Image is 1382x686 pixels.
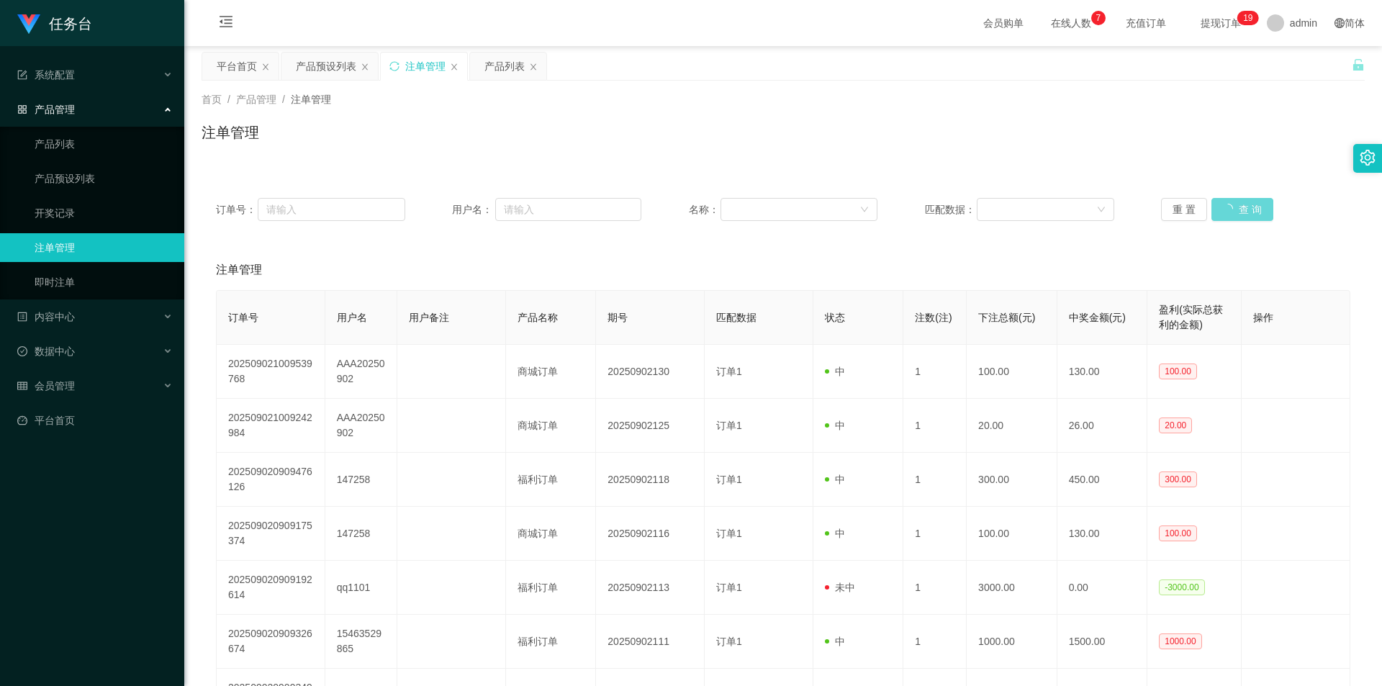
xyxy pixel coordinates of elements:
[227,94,230,105] span: /
[17,312,27,322] i: 图标: profile
[1159,418,1192,433] span: 20.00
[282,94,285,105] span: /
[506,507,597,561] td: 商城订单
[217,453,325,507] td: 202509020909476126
[915,312,952,323] span: 注数(注)
[1193,18,1248,28] span: 提现订单
[261,63,270,71] i: 图标: close
[518,312,558,323] span: 产品名称
[216,202,258,217] span: 订单号：
[17,380,75,392] span: 会员管理
[596,561,705,615] td: 20250902113
[825,528,845,539] span: 中
[1091,11,1106,25] sup: 7
[716,312,757,323] span: 匹配数据
[967,561,1057,615] td: 3000.00
[1096,11,1101,25] p: 7
[967,615,1057,669] td: 1000.00
[452,202,495,217] span: 用户名：
[506,399,597,453] td: 商城订单
[825,474,845,485] span: 中
[296,53,356,80] div: 产品预设列表
[1159,304,1223,330] span: 盈利(实际总获利的金额)
[596,453,705,507] td: 20250902118
[1159,471,1197,487] span: 300.00
[1044,18,1098,28] span: 在线人数
[716,420,742,431] span: 订单1
[506,615,597,669] td: 福利订单
[325,399,397,453] td: AAA20250902
[35,199,173,227] a: 开奖记录
[17,14,40,35] img: logo.9652507e.png
[903,507,967,561] td: 1
[1057,399,1148,453] td: 26.00
[35,233,173,262] a: 注单管理
[1057,561,1148,615] td: 0.00
[17,406,173,435] a: 图标: dashboard平台首页
[1057,507,1148,561] td: 130.00
[903,453,967,507] td: 1
[1159,525,1197,541] span: 100.00
[716,366,742,377] span: 订单1
[1161,198,1207,221] button: 重 置
[967,345,1057,399] td: 100.00
[202,94,222,105] span: 首页
[17,381,27,391] i: 图标: table
[1097,205,1106,215] i: 图标: down
[1159,579,1204,595] span: -3000.00
[49,1,92,47] h1: 任务台
[825,420,845,431] span: 中
[217,399,325,453] td: 202509021009242984
[35,164,173,193] a: 产品预设列表
[1253,312,1273,323] span: 操作
[1057,615,1148,669] td: 1500.00
[716,636,742,647] span: 订单1
[17,69,75,81] span: 系统配置
[506,561,597,615] td: 福利订单
[325,453,397,507] td: 147258
[716,582,742,593] span: 订单1
[860,205,869,215] i: 图标: down
[1334,18,1345,28] i: 图标: global
[825,582,855,593] span: 未中
[17,346,75,357] span: 数据中心
[217,345,325,399] td: 202509021009539768
[389,61,399,71] i: 图标: sync
[325,345,397,399] td: AAA20250902
[495,198,641,221] input: 请输入
[450,63,459,71] i: 图标: close
[484,53,525,80] div: 产品列表
[967,453,1057,507] td: 300.00
[217,615,325,669] td: 202509020909326674
[17,311,75,322] span: 内容中心
[217,53,257,80] div: 平台首页
[17,70,27,80] i: 图标: form
[236,94,276,105] span: 产品管理
[1057,345,1148,399] td: 130.00
[1057,453,1148,507] td: 450.00
[903,561,967,615] td: 1
[216,261,262,279] span: 注单管理
[506,345,597,399] td: 商城订单
[291,94,331,105] span: 注单管理
[903,399,967,453] td: 1
[596,507,705,561] td: 20250902116
[529,63,538,71] i: 图标: close
[325,507,397,561] td: 147258
[978,312,1035,323] span: 下注总额(元)
[1243,11,1248,25] p: 1
[35,130,173,158] a: 产品列表
[17,104,27,114] i: 图标: appstore-o
[596,399,705,453] td: 20250902125
[1360,150,1376,166] i: 图标: setting
[217,561,325,615] td: 202509020909192614
[716,528,742,539] span: 订单1
[202,122,259,143] h1: 注单管理
[17,17,92,29] a: 任务台
[202,1,250,47] i: 图标: menu-fold
[409,312,449,323] span: 用户备注
[689,202,721,217] span: 名称：
[217,507,325,561] td: 202509020909175374
[825,636,845,647] span: 中
[325,615,397,669] td: 15463529865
